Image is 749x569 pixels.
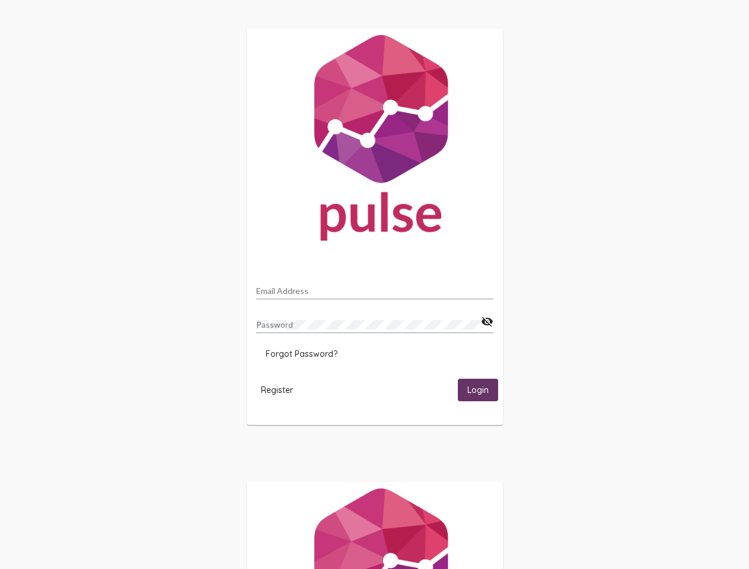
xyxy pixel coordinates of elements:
span: Login [467,385,489,396]
mat-icon: visibility_off [481,315,493,329]
button: Register [251,379,302,401]
span: Register [261,385,293,395]
button: Login [458,379,498,401]
img: Pulse For Good Logo [247,28,503,252]
button: Forgot Password? [256,343,347,365]
span: Forgot Password? [266,349,337,359]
